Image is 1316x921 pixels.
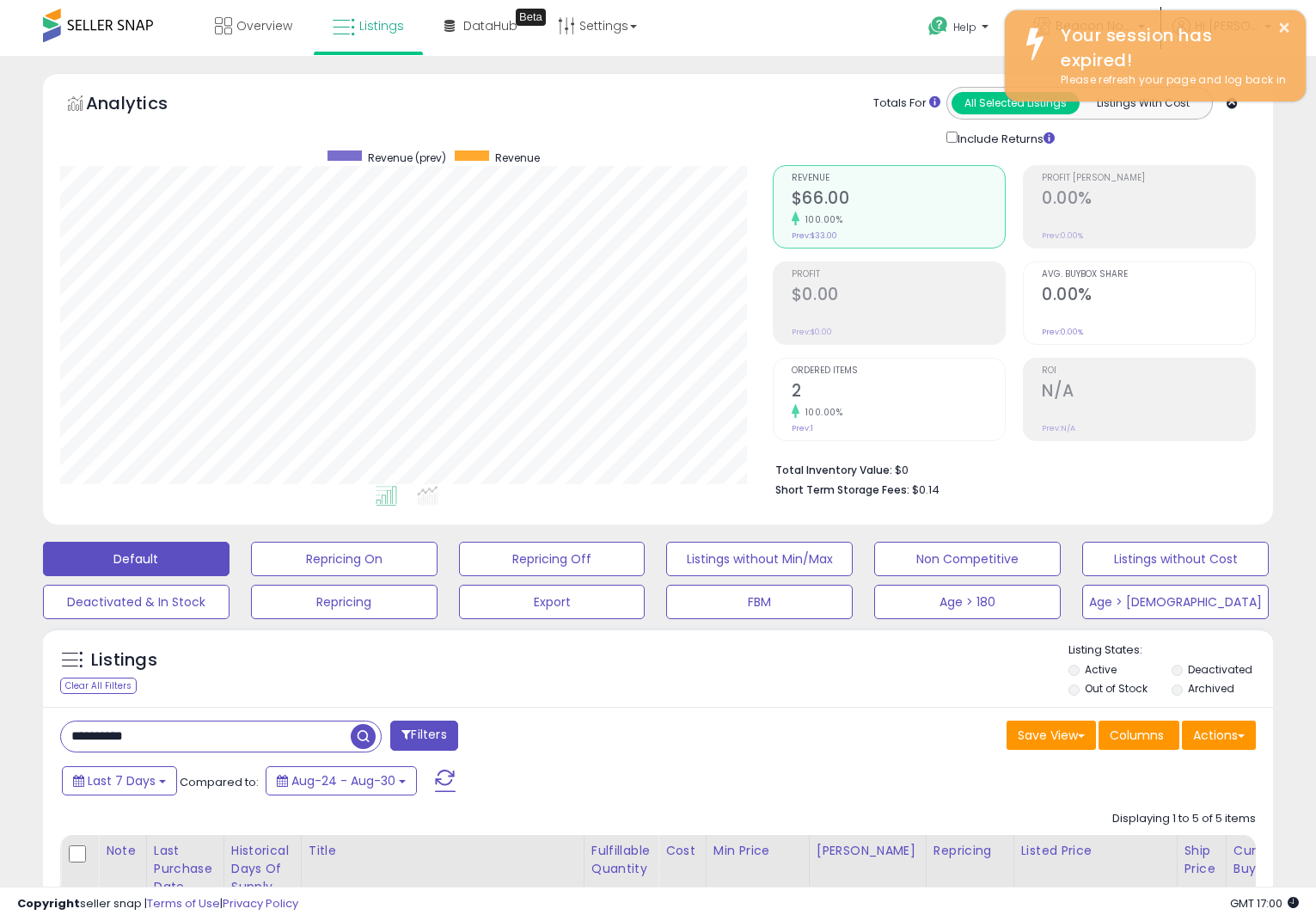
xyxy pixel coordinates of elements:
[88,772,156,789] span: Last 7 Days
[792,423,813,433] small: Prev: 1
[236,17,292,34] span: Overview
[927,15,949,37] i: Get Help
[43,542,230,576] button: Default
[799,213,843,226] small: 100.00%
[106,842,139,860] div: Note
[251,585,438,619] button: Repricing
[223,895,298,912] a: Privacy Policy
[251,542,438,576] button: Repricing On
[1042,423,1075,433] small: Prev: N/A
[933,842,1007,860] div: Repricing
[1277,17,1291,39] button: ×
[231,842,294,896] div: Historical Days Of Supply
[1042,327,1083,337] small: Prev: 0.00%
[459,585,646,619] button: Export
[1007,721,1096,750] button: Save View
[291,772,395,789] span: Aug-24 - Aug-30
[665,842,699,860] div: Cost
[147,895,220,912] a: Terms of Use
[792,366,1005,376] span: Ordered Items
[17,895,80,912] strong: Copyright
[60,678,137,694] div: Clear All Filters
[952,92,1080,114] button: All Selected Listings
[953,20,976,34] span: Help
[1085,662,1117,677] label: Active
[1230,895,1299,912] span: 2025-09-8 17:00 GMT
[874,542,1061,576] button: Non Competitive
[1085,681,1148,696] label: Out of Stock
[1048,72,1293,89] div: Please refresh your page and log back in
[775,463,892,477] b: Total Inventory Value:
[1188,681,1234,696] label: Archived
[516,9,546,26] div: Tooltip anchor
[915,3,1006,56] a: Help
[1082,542,1269,576] button: Listings without Cost
[799,406,843,419] small: 100.00%
[873,95,940,112] div: Totals For
[266,766,417,795] button: Aug-24 - Aug-30
[43,585,230,619] button: Deactivated & In Stock
[1042,381,1255,404] h2: N/A
[1110,727,1164,744] span: Columns
[792,327,832,337] small: Prev: $0.00
[912,482,940,498] span: $0.14
[792,270,1005,279] span: Profit
[666,585,853,619] button: FBM
[390,721,457,751] button: Filters
[154,842,217,914] div: Last Purchase Date (GMT)
[1042,174,1255,183] span: Profit [PERSON_NAME]
[1048,23,1293,72] div: Your session has expired!
[1182,721,1256,750] button: Actions
[359,17,404,34] span: Listings
[792,381,1005,404] h2: 2
[180,774,259,790] span: Compared to:
[874,585,1061,619] button: Age > 180
[775,458,1243,479] li: $0
[591,842,651,878] div: Fulfillable Quantity
[459,542,646,576] button: Repricing Off
[1042,366,1255,376] span: ROI
[817,842,919,860] div: [PERSON_NAME]
[1112,811,1256,827] div: Displaying 1 to 5 of 5 items
[1021,842,1170,860] div: Listed Price
[62,766,177,795] button: Last 7 Days
[713,842,802,860] div: Min Price
[1079,92,1207,114] button: Listings With Cost
[1184,842,1219,878] div: Ship Price
[86,91,201,120] h5: Analytics
[1042,270,1255,279] span: Avg. Buybox Share
[91,648,157,672] h5: Listings
[666,542,853,576] button: Listings without Min/Max
[775,482,909,497] b: Short Term Storage Fees:
[1188,662,1252,677] label: Deactivated
[309,842,577,860] div: Title
[792,230,837,241] small: Prev: $33.00
[495,150,540,165] span: Revenue
[368,150,446,165] span: Revenue (prev)
[1068,642,1273,659] p: Listing States:
[1042,188,1255,212] h2: 0.00%
[1099,721,1179,750] button: Columns
[792,174,1005,183] span: Revenue
[1042,230,1083,241] small: Prev: 0.00%
[933,128,1075,148] div: Include Returns
[17,896,298,912] div: seller snap | |
[1042,285,1255,308] h2: 0.00%
[792,188,1005,212] h2: $66.00
[1082,585,1269,619] button: Age > [DEMOGRAPHIC_DATA]
[463,17,517,34] span: DataHub
[792,285,1005,308] h2: $0.00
